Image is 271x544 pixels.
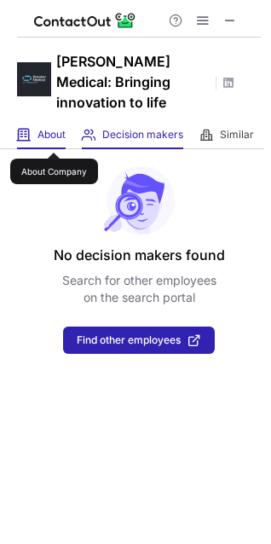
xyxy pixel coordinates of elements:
span: Find other employees [77,334,181,346]
img: 59224baaefef79f72f9b65a6f9ed90d7 [17,62,51,96]
img: No leads found [102,166,176,234]
button: Find other employees [63,327,215,354]
img: ContactOut v5.3.10 [34,10,136,31]
span: About [37,128,66,142]
p: Search for other employees on the search portal [62,272,216,306]
h1: [PERSON_NAME] Medical: Bringing innovation to life [56,51,210,113]
span: Decision makers [102,128,183,142]
span: Similar [220,128,254,142]
header: No decision makers found [54,245,225,265]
